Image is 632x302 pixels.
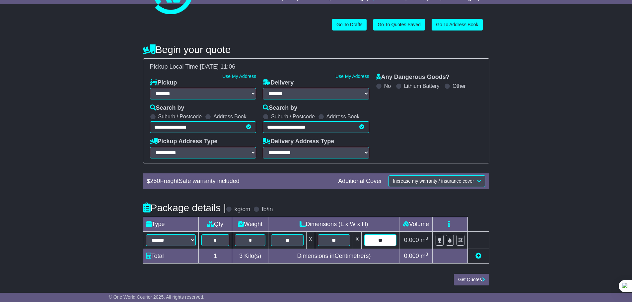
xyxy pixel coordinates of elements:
td: Weight [232,217,268,231]
td: Total [143,249,198,263]
h4: Begin your quote [143,44,489,55]
button: Increase my warranty / insurance cover [388,175,485,187]
h4: Package details | [143,202,226,213]
label: Lithium Battery [404,83,440,89]
label: kg/cm [234,206,250,213]
span: Increase my warranty / insurance cover [393,178,474,184]
span: © One World Courier 2025. All rights reserved. [109,294,205,300]
span: [DATE] 11:06 [200,63,236,70]
td: Dimensions in Centimetre(s) [268,249,399,263]
span: m [421,237,428,243]
label: Delivery [263,79,294,87]
td: x [306,231,315,249]
label: Pickup [150,79,177,87]
span: 250 [150,178,160,184]
label: Suburb / Postcode [271,113,315,120]
td: Kilo(s) [232,249,268,263]
label: Other [453,83,466,89]
td: Qty [198,217,232,231]
label: Pickup Address Type [150,138,218,145]
div: Pickup Local Time: [147,63,486,71]
div: Additional Cover [335,178,385,185]
label: Search by [150,104,184,112]
td: Volume [399,217,433,231]
label: Search by [263,104,297,112]
a: Use My Address [222,74,256,79]
label: lb/in [262,206,273,213]
a: Add new item [475,253,481,259]
td: x [353,231,362,249]
a: Go To Address Book [432,19,482,30]
sup: 3 [426,252,428,257]
td: Type [143,217,198,231]
td: 1 [198,249,232,263]
label: Delivery Address Type [263,138,334,145]
button: Get Quotes [454,274,489,285]
label: No [384,83,391,89]
span: 0.000 [404,253,419,259]
label: Suburb / Postcode [158,113,202,120]
span: 0.000 [404,237,419,243]
span: 3 [239,253,243,259]
sup: 3 [426,236,428,241]
a: Go To Quotes Saved [373,19,425,30]
label: Any Dangerous Goods? [376,74,450,81]
a: Go To Drafts [332,19,367,30]
label: Address Book [213,113,246,120]
a: Use My Address [335,74,369,79]
label: Address Book [326,113,360,120]
td: Dimensions (L x W x H) [268,217,399,231]
span: m [421,253,428,259]
div: $ FreightSafe warranty included [144,178,335,185]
